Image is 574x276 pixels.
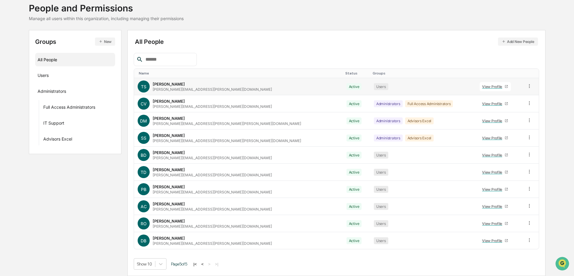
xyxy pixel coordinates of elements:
[44,76,48,81] div: 🗄️
[141,135,146,141] span: SS
[141,101,147,106] span: CV
[50,76,75,82] span: Attestations
[6,76,11,81] div: 🖐️
[102,48,109,55] button: Start new chat
[12,76,39,82] span: Preclearance
[482,221,505,226] div: View Profile
[482,204,505,209] div: View Profile
[141,187,146,192] span: PB
[405,100,453,107] div: Full Access Administrators
[480,202,511,211] a: View Profile
[374,135,403,141] div: Administrators
[4,85,40,96] a: 🔎Data Lookup
[153,184,185,189] div: [PERSON_NAME]
[555,256,571,272] iframe: Open customer support
[347,203,362,210] div: Active
[153,241,272,246] div: [PERSON_NAME][EMAIL_ADDRESS][PERSON_NAME][DOMAIN_NAME]
[482,238,505,243] div: View Profile
[153,167,185,172] div: [PERSON_NAME]
[374,220,388,227] div: Users
[20,46,99,52] div: Start new chat
[347,100,362,107] div: Active
[200,262,206,267] button: <
[374,186,388,193] div: Users
[20,52,76,57] div: We're available if you need us!
[153,121,301,126] div: [PERSON_NAME][EMAIL_ADDRESS][PERSON_NAME][PERSON_NAME][DOMAIN_NAME]
[347,237,362,244] div: Active
[345,71,368,75] div: Toggle SortBy
[153,224,272,229] div: [PERSON_NAME][EMAIL_ADDRESS][PERSON_NAME][DOMAIN_NAME]
[141,238,146,243] span: DB
[405,117,434,124] div: Advisors Excel
[213,262,220,267] button: >|
[16,27,99,34] input: Clear
[153,202,185,206] div: [PERSON_NAME]
[480,150,511,160] a: View Profile
[373,71,474,75] div: Toggle SortBy
[153,138,301,143] div: [PERSON_NAME][EMAIL_ADDRESS][PERSON_NAME][PERSON_NAME][DOMAIN_NAME]
[6,46,17,57] img: 1746055101610-c473b297-6a78-478c-a979-82029cc54cd1
[153,99,185,104] div: [PERSON_NAME]
[139,71,340,75] div: Toggle SortBy
[171,262,187,266] span: Page 5 of 5
[6,88,11,93] div: 🔎
[482,153,505,157] div: View Profile
[141,153,146,158] span: BD
[480,82,511,91] a: View Profile
[482,84,505,89] div: View Profile
[478,71,521,75] div: Toggle SortBy
[12,87,38,93] span: Data Lookup
[374,117,403,124] div: Administrators
[405,135,434,141] div: Advisors Excel
[4,73,41,84] a: 🖐️Preclearance
[347,83,362,90] div: Active
[41,73,77,84] a: 🗄️Attestations
[482,187,505,192] div: View Profile
[374,169,388,176] div: Users
[347,220,362,227] div: Active
[528,71,536,75] div: Toggle SortBy
[43,120,64,128] div: IT Support
[153,82,185,86] div: [PERSON_NAME]
[135,38,538,46] div: All People
[60,102,73,106] span: Pylon
[153,190,272,194] div: [PERSON_NAME][EMAIL_ADDRESS][PERSON_NAME][DOMAIN_NAME]
[192,262,199,267] button: |<
[347,169,362,176] div: Active
[153,116,185,121] div: [PERSON_NAME]
[206,262,212,267] button: >
[141,204,147,209] span: AC
[480,168,511,177] a: View Profile
[38,89,66,96] div: Administrators
[153,219,185,223] div: [PERSON_NAME]
[141,170,146,175] span: TD
[374,203,388,210] div: Users
[480,219,511,228] a: View Profile
[347,152,362,159] div: Active
[480,133,511,143] a: View Profile
[374,83,388,90] div: Users
[153,207,272,211] div: [PERSON_NAME][EMAIL_ADDRESS][PERSON_NAME][DOMAIN_NAME]
[480,116,511,126] a: View Profile
[480,99,511,108] a: View Profile
[95,38,115,46] button: New
[480,236,511,245] a: View Profile
[43,136,72,144] div: Advisors Excel
[153,87,272,92] div: [PERSON_NAME][EMAIL_ADDRESS][PERSON_NAME][DOMAIN_NAME]
[347,135,362,141] div: Active
[29,16,184,21] div: Manage all users within this organization, including managing their permissions
[374,152,388,159] div: Users
[6,13,109,22] p: How can we help?
[374,237,388,244] div: Users
[498,38,538,46] button: Add New People
[153,173,272,177] div: [PERSON_NAME][EMAIL_ADDRESS][PERSON_NAME][DOMAIN_NAME]
[482,119,505,123] div: View Profile
[153,156,272,160] div: [PERSON_NAME][EMAIL_ADDRESS][PERSON_NAME][DOMAIN_NAME]
[347,117,362,124] div: Active
[38,73,49,80] div: Users
[482,170,505,174] div: View Profile
[140,118,147,123] span: DM
[482,102,505,106] div: View Profile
